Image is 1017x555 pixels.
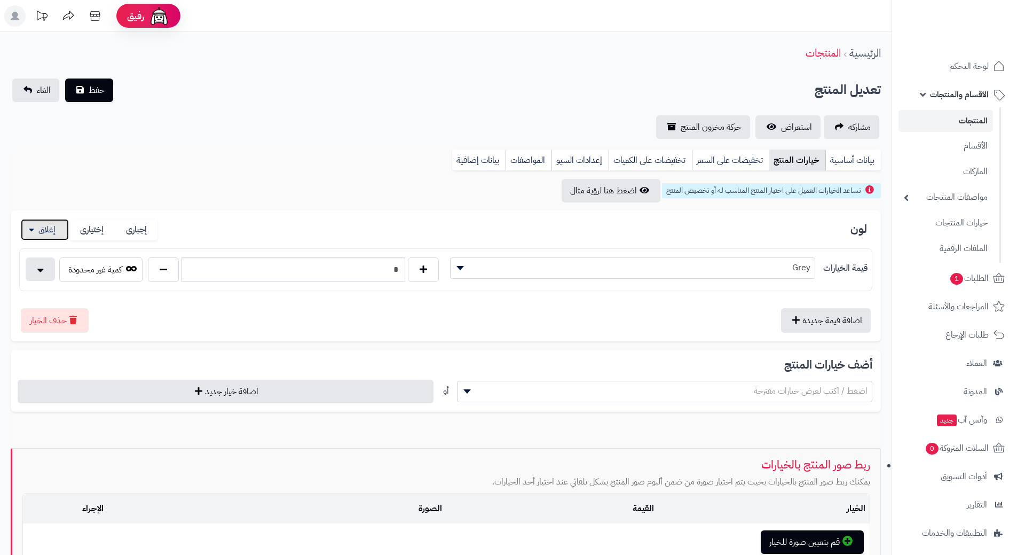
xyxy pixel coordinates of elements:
label: إجبارى [114,219,158,241]
button: اضغط هنا لرؤية مثال [562,179,660,202]
h3: ربط صور المنتج بالخيارات [22,459,870,471]
a: إعدادات السيو [551,150,609,171]
a: تخفيضات على السعر [692,150,769,171]
a: التقارير [898,492,1011,518]
span: مشاركه [848,121,871,134]
span: لوحة التحكم [949,59,989,74]
a: تخفيضات على الكميات [609,150,692,171]
img: ai-face.png [148,5,170,27]
span: التقارير [967,497,987,512]
span: اضغط / اكتب لعرض خيارات مقترحة [754,385,868,397]
td: الخيار [658,494,870,523]
a: الغاء [12,79,59,102]
span: السلات المتروكة [925,441,989,456]
a: السلات المتروكة0 [898,435,1011,461]
span: الأقسام والمنتجات [930,87,989,102]
span: Grey [450,257,815,279]
span: 1 [950,273,963,285]
span: طلبات الإرجاع [945,327,989,342]
a: وآتس آبجديد [898,407,1011,433]
a: بيانات أساسية [825,150,881,171]
a: الأقسام [898,135,993,158]
button: اضافة خيار جديد [18,380,433,403]
p: يمكنك ربط صور المنتج بالخيارات بحيث يتم اختيار صورة من ضمن ألبوم صور المنتج بشكل تلقائي عند اختيا... [22,476,870,488]
a: لوحة التحكم [898,53,1011,79]
a: حركة مخزون المنتج [656,115,750,139]
span: جديد [937,415,957,426]
button: قم بتعيين صورة للخيار [761,530,864,554]
label: قيمة الخيارات [823,262,868,275]
a: المواصفات [506,150,551,171]
span: استعراض [781,121,812,134]
h3: أضف خيارات المنتج [19,359,872,371]
div: أو [443,381,449,402]
a: التطبيقات والخدمات [898,520,1011,546]
a: الطلبات1 [898,265,1011,291]
a: طلبات الإرجاع [898,322,1011,348]
a: خيارات المنتج [769,150,825,171]
a: أدوات التسويق [898,464,1011,489]
button: اضافة قيمة جديدة [781,308,871,333]
label: إختيارى [70,219,114,241]
a: استعراض [755,115,821,139]
button: حفظ [65,79,113,102]
span: الغاء [37,84,51,97]
span: 0 [926,443,939,455]
a: خيارات المنتجات [898,212,993,234]
a: مواصفات المنتجات [898,186,993,209]
a: بيانات إضافية [452,150,506,171]
a: المنتجات [806,45,841,61]
span: العملاء [966,356,987,371]
span: Grey [451,260,815,276]
a: المدونة [898,379,1011,404]
a: الرئيسية [849,45,881,61]
td: الصورة [108,494,446,523]
span: أدوات التسويق [941,469,987,484]
a: المراجعات والأسئلة [898,294,1011,319]
span: رفيق [127,10,144,22]
span: وآتس آب [936,412,987,427]
span: حركة مخزون المنتج [681,121,742,134]
td: القيمة [446,494,658,523]
a: تحديثات المنصة [28,5,55,29]
span: حفظ [89,84,105,97]
td: الإجراء [23,494,108,523]
span: تساعد الخيارات العميل على اختيار المنتج المناسب له أو تخصيص المنتج [666,185,861,196]
a: الملفات الرقمية [898,237,993,260]
h2: تعديل المنتج [815,79,881,101]
span: المراجعات والأسئلة [928,299,989,314]
span: التطبيقات والخدمات [922,526,987,541]
a: المنتجات [898,110,993,132]
button: حذف الخيار [21,308,89,333]
a: العملاء [898,350,1011,376]
a: الماركات [898,160,993,183]
span: المدونة [964,384,987,399]
a: مشاركه [824,115,879,139]
span: الطلبات [949,271,989,286]
h3: لون [850,223,872,236]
